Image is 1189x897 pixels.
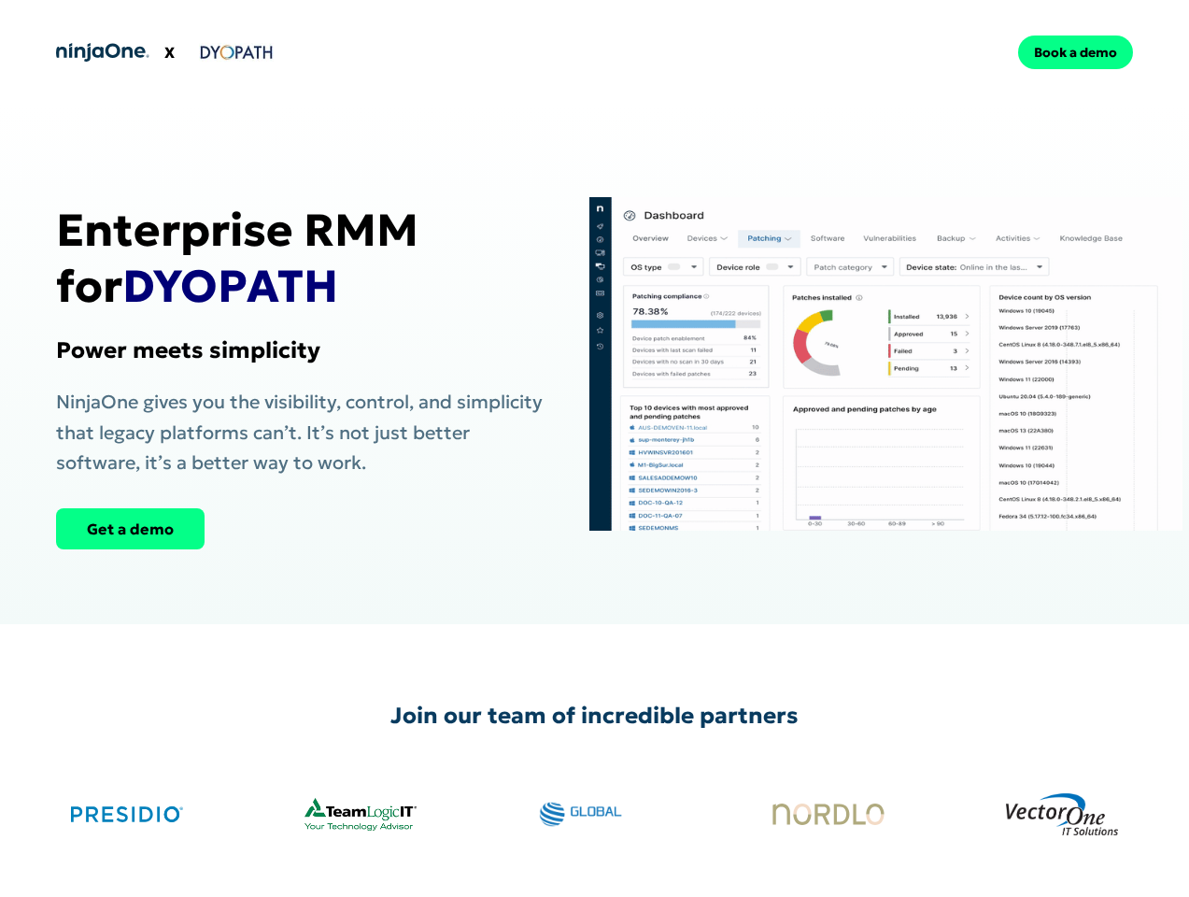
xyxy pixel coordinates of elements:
[164,43,175,62] strong: X
[56,508,205,549] a: Get a demo
[56,390,543,475] span: NinjaOne gives you the visibility, control, and simplicity that legacy platforms can’t. It’s not ...
[56,336,551,364] h1: Power meets simplicity
[122,258,338,314] span: DYOPATH
[1018,36,1133,69] a: Book a demo
[56,202,418,314] strong: Enterprise RMM for
[390,699,799,733] p: Join our team of incredible partners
